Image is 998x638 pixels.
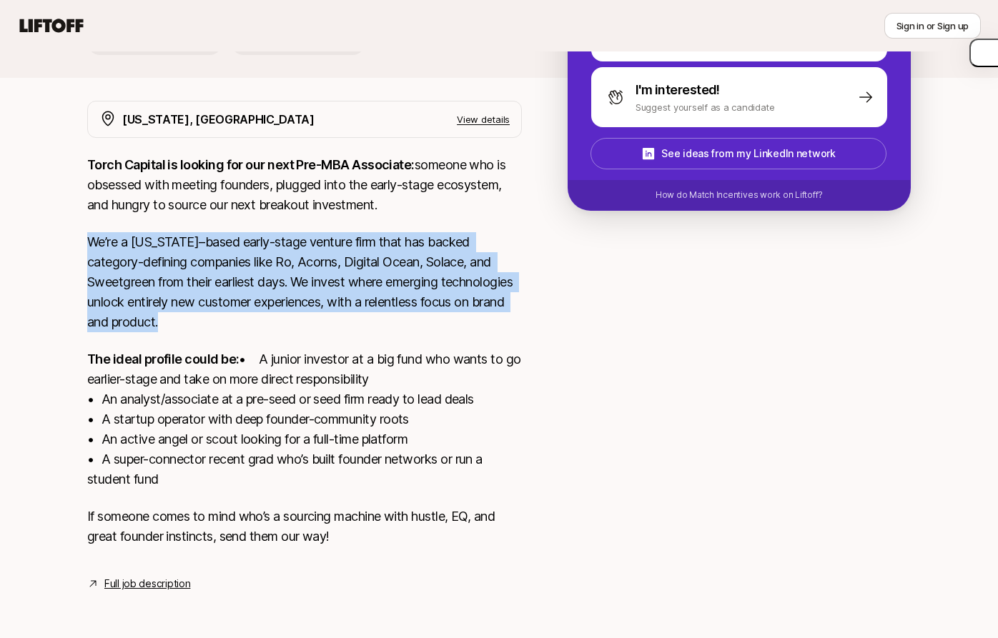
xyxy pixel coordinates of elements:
[104,575,190,592] a: Full job description
[87,507,522,547] p: If someone comes to mind who’s a sourcing machine with hustle, EQ, and great founder instincts, s...
[87,157,415,172] strong: Torch Capital is looking for our next Pre-MBA Associate:
[656,189,823,201] p: How do Match Incentives work on Liftoff?
[122,110,315,129] p: [US_STATE], [GEOGRAPHIC_DATA]
[636,100,775,114] p: Suggest yourself as a candidate
[87,352,239,367] strong: The ideal profile could be:
[87,349,522,489] p: • A junior investor at a big fund who wants to go earlier-stage and take on more direct responsib...
[87,155,522,215] p: someone who is obsessed with meeting founders, plugged into the early-stage ecosystem, and hungry...
[87,232,522,332] p: We’re a [US_STATE]–based early-stage venture firm that has backed category-defining companies lik...
[591,138,886,169] button: See ideas from my LinkedIn network
[661,145,835,162] p: See ideas from my LinkedIn network
[636,80,720,100] p: I'm interested!
[884,13,981,39] button: Sign in or Sign up
[457,112,510,126] p: View details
